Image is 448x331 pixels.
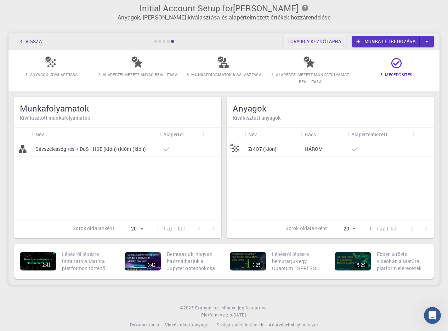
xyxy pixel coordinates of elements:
[13,3,435,13] h3: Initial Account Setup for [PERSON_NAME]
[387,129,399,140] button: Fajta
[352,36,420,47] a: Munka létrehozása
[288,38,341,45] font: Tovább a kezdőlapra
[252,263,260,268] font: 3:25
[217,322,263,327] font: Szolgáltatási feltételek
[118,13,330,21] font: Anyagok, [PERSON_NAME] kiválasztása és alapértelmezett értékek hozzárendelése
[424,307,441,324] iframe: Élő chat az intercomon
[305,145,323,152] font: HÁROM
[248,145,277,152] font: Zr4O7 (klón)
[357,263,365,268] font: 5:29
[157,225,185,232] font: 1–1 az 1-ből
[221,305,268,310] font: Minden jog fenntartva.
[195,305,220,310] font: Exabyte Inc.
[147,263,155,268] font: 3:42
[25,38,42,45] font: Vissza
[35,131,44,138] font: Név
[167,251,218,286] font: Bemutatjuk, hogyan használhatjuk a Jupyter notebookokat a Mat3ra platformon adatelemzésre.
[233,103,266,114] font: Anyagok
[160,127,203,141] div: Alapértelmezett
[369,225,398,232] font: 1–1 az 1-ből
[180,305,183,310] font: ©
[20,114,90,121] font: Kiválasztott munkafolyamatok
[195,304,220,312] a: Exabyte Inc.
[269,321,318,329] a: Adatvédelmi nyilatkozat
[227,127,245,141] div: Ikon
[380,72,412,77] font: 5. Megerősítés
[165,322,211,327] font: Videós oktatóanyagok
[269,322,318,327] font: Adatvédelmi nyilatkozat
[131,225,137,232] font: 20
[316,129,327,140] button: Fajta
[130,322,159,327] font: Dokumentáció
[32,127,160,141] div: Név
[344,225,349,232] font: 20
[163,131,199,138] font: Alapértelmezett
[25,72,78,77] font: 1. Anyagok kiválasztása
[35,145,146,152] font: Sávszélesség-rés + DoS - HSE (klón) (klón) (klón)
[245,127,301,141] div: Név
[364,38,415,45] font: Munka létrehozása
[232,312,247,319] a: [DATE].
[305,131,316,138] font: Rács
[351,131,387,138] font: Alapértelmezett
[42,263,51,268] font: 2:41
[248,131,257,138] font: Név
[73,225,116,232] font: Sorok oldalanként:
[14,36,45,47] button: Vissza
[14,127,32,141] div: Ikon
[122,246,221,276] a: 3:42Bemutatjuk, hogyan használhatjuk a Jupyter notebookokat a Mat3ra platformon adatelemzésre.
[217,321,263,329] a: Szolgáltatási feltételek
[17,246,116,276] a: 2:41Lépésről lépésre útmutató a Mat3ra platformon történő munkakörök létrehozásához.
[233,114,281,121] font: Kiválasztott anyagok
[188,129,199,140] button: Fajta
[183,305,194,310] font: 2025
[201,312,232,318] font: Platform verzió
[348,127,413,141] div: Alapértelmezett
[130,321,159,329] a: Dokumentáció
[283,36,346,47] a: Tovább a kezdőlapra
[44,129,55,140] button: Fajta
[98,72,177,77] font: 2. Alapértelmezett anyag beállítása
[20,103,89,114] font: Munkafolyamatok
[285,225,329,232] font: Sorok oldalanként:
[62,251,109,286] font: Lépésről lépésre útmutató a Mat3ra platformon történő munkakörök létrehozásához.
[271,72,349,84] font: 4. Alapértelmezett munkafolyamat beállítása
[301,127,347,141] div: Rács
[165,321,211,329] a: Videós oktatóanyagok
[187,72,261,77] font: 3. Munkafolyamatok kiválasztása
[227,246,326,276] a: 3:25Lépésről lépésre bemutatjuk egy Quantum ESPRESSO feladat GPU-képes csomóponton történő futtat...
[12,5,47,11] span: Támogatás
[257,129,268,140] button: Fajta
[246,312,247,318] font: .
[232,312,246,318] font: [DATE]
[332,246,431,276] a: 5:29Ebben a rövid videóban a Mat3ra platform elérésének különböző módjait fogjuk bemutatni. A Mat...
